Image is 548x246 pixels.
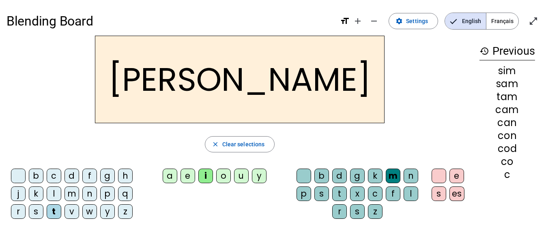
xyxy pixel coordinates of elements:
div: p [100,186,115,201]
div: d [64,169,79,183]
span: Settings [406,16,428,26]
mat-icon: open_in_full [529,16,538,26]
div: w [82,204,97,219]
div: r [332,204,347,219]
div: v [64,204,79,219]
div: z [368,204,383,219]
mat-icon: close [212,141,219,148]
div: d [332,169,347,183]
div: s [350,204,365,219]
div: g [100,169,115,183]
div: m [386,169,400,183]
div: l [47,186,61,201]
div: es [449,186,464,201]
div: e [181,169,195,183]
div: i [198,169,213,183]
button: Increase font size [350,13,366,29]
div: z [118,204,133,219]
div: cam [479,105,535,115]
div: k [29,186,43,201]
span: Français [486,13,518,29]
span: English [445,13,486,29]
div: cod [479,144,535,154]
div: c [479,170,535,180]
div: y [252,169,266,183]
div: s [432,186,446,201]
button: Clear selections [205,136,275,152]
div: r [11,204,26,219]
div: j [11,186,26,201]
div: s [29,204,43,219]
div: l [404,186,418,201]
button: Settings [389,13,438,29]
div: q [118,186,133,201]
div: n [404,169,418,183]
div: m [64,186,79,201]
div: con [479,131,535,141]
div: o [216,169,231,183]
div: a [163,169,177,183]
div: b [29,169,43,183]
mat-icon: settings [395,17,403,25]
div: y [100,204,115,219]
div: sam [479,79,535,89]
div: s [314,186,329,201]
div: p [297,186,311,201]
div: t [47,204,61,219]
span: Clear selections [222,139,265,149]
div: e [449,169,464,183]
div: c [47,169,61,183]
div: n [82,186,97,201]
div: k [368,169,383,183]
div: b [314,169,329,183]
mat-icon: format_size [340,16,350,26]
h2: [PERSON_NAME] [95,36,385,123]
mat-icon: add [353,16,363,26]
mat-icon: history [479,46,489,56]
div: t [332,186,347,201]
button: Enter full screen [525,13,542,29]
div: f [82,169,97,183]
mat-button-toggle-group: Language selection [445,13,519,30]
mat-icon: remove [369,16,379,26]
div: co [479,157,535,167]
div: f [386,186,400,201]
div: u [234,169,249,183]
div: sim [479,66,535,76]
div: tam [479,92,535,102]
div: g [350,169,365,183]
h3: Previous [479,42,535,60]
div: c [368,186,383,201]
div: h [118,169,133,183]
button: Decrease font size [366,13,382,29]
div: can [479,118,535,128]
div: x [350,186,365,201]
h1: Blending Board [6,8,333,34]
